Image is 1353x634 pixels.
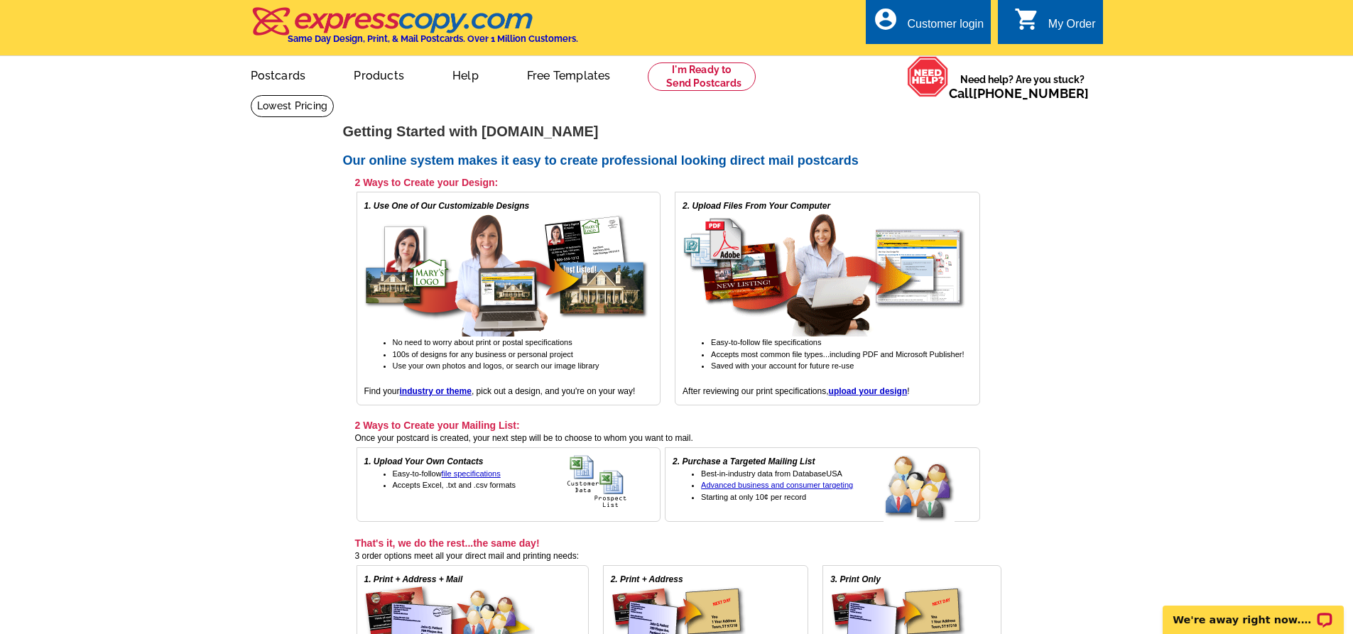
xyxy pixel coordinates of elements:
span: Accepts Excel, .txt and .csv formats [393,481,516,489]
span: 3 order options meet all your direct mail and printing needs: [355,551,580,561]
span: Easy-to-follow file specifications [711,338,821,346]
span: Starting at only 10¢ per record [701,493,806,501]
span: 100s of designs for any business or personal project [393,350,573,359]
em: 1. Upload Your Own Contacts [364,457,484,466]
span: Once your postcard is created, your next step will be to choose to whom you want to mail. [355,433,693,443]
span: Need help? Are you stuck? [949,72,1096,101]
span: After reviewing our print specifications, ! [683,386,909,396]
h3: 2 Ways to Create your Design: [355,176,980,189]
span: Find your , pick out a design, and you're on your way! [364,386,636,396]
a: file specifications [442,469,501,478]
a: [PHONE_NUMBER] [973,86,1089,101]
h1: Getting Started with [DOMAIN_NAME] [343,124,1011,139]
span: No need to worry about print or postal specifications [393,338,572,346]
span: Saved with your account for future re-use [711,361,854,370]
span: Use your own photos and logos, or search our image library [393,361,599,370]
em: 2. Print + Address [611,574,683,584]
a: Same Day Design, Print, & Mail Postcards. Over 1 Million Customers. [251,17,578,44]
img: buy a targeted mailing list [884,455,972,523]
em: 1. Use One of Our Customizable Designs [364,201,530,211]
a: industry or theme [400,386,472,396]
a: Help [430,58,501,91]
a: Products [331,58,427,91]
iframe: LiveChat chat widget [1153,589,1353,634]
h3: That's it, we do the rest...the same day! [355,537,1001,550]
img: upload your own design for free [683,212,967,337]
a: account_circle Customer login [873,16,984,33]
em: 1. Print + Address + Mail [364,574,463,584]
h2: Our online system makes it easy to create professional looking direct mail postcards [343,153,1011,169]
h4: Same Day Design, Print, & Mail Postcards. Over 1 Million Customers. [288,33,578,44]
div: Customer login [907,18,984,38]
a: upload your design [829,386,908,396]
em: 3. Print Only [830,574,881,584]
a: Postcards [228,58,329,91]
span: Accepts most common file types...including PDF and Microsoft Publisher! [711,350,964,359]
em: 2. Purchase a Targeted Mailing List [673,457,815,466]
a: Advanced business and consumer targeting [701,481,853,489]
em: 2. Upload Files From Your Computer [683,201,830,211]
span: Call [949,86,1089,101]
span: Best-in-industry data from DatabaseUSA [701,469,842,478]
img: free online postcard designs [364,212,648,337]
i: shopping_cart [1014,6,1040,32]
h3: 2 Ways to Create your Mailing List: [355,419,980,432]
img: upload your own address list for free [567,455,653,508]
span: Easy-to-follow [393,469,501,478]
div: My Order [1048,18,1096,38]
i: account_circle [873,6,898,32]
a: Free Templates [504,58,634,91]
img: help [907,56,949,97]
a: shopping_cart My Order [1014,16,1096,33]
